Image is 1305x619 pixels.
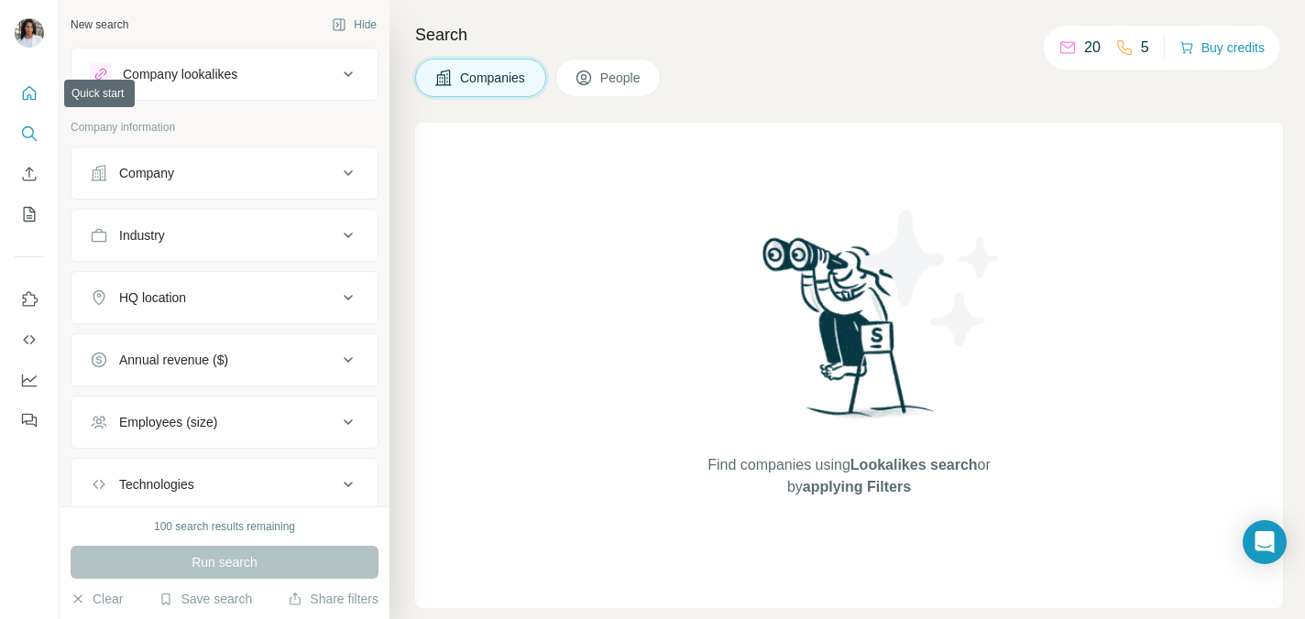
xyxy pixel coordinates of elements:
[71,151,378,195] button: Company
[71,16,128,33] div: New search
[119,475,194,494] div: Technologies
[119,413,217,431] div: Employees (size)
[1141,37,1149,59] p: 5
[1243,520,1287,564] div: Open Intercom Messenger
[15,404,44,437] button: Feedback
[71,590,123,608] button: Clear
[119,351,228,369] div: Annual revenue ($)
[754,233,945,437] img: Surfe Illustration - Woman searching with binoculars
[319,11,389,38] button: Hide
[1084,37,1101,59] p: 20
[71,338,378,382] button: Annual revenue ($)
[15,364,44,396] button: Dashboard
[288,590,378,608] button: Share filters
[15,77,44,110] button: Quick start
[850,457,978,472] span: Lookalikes search
[15,198,44,231] button: My lists
[71,400,378,444] button: Employees (size)
[119,288,186,307] div: HQ location
[71,213,378,257] button: Industry
[460,69,527,87] span: Companies
[15,323,44,356] button: Use Surfe API
[702,454,995,498] span: Find companies using or by
[15,157,44,190] button: Enrich CSV
[803,479,911,494] span: applying Filters
[159,590,252,608] button: Save search
[71,276,378,320] button: HQ location
[15,283,44,316] button: Use Surfe on LinkedIn
[123,65,237,83] div: Company lookalikes
[15,18,44,48] img: Avatar
[119,226,165,244] div: Industry
[119,164,174,182] div: Company
[15,117,44,150] button: Search
[154,518,295,535] div: 100 search results remaining
[415,22,1283,48] h4: Search
[600,69,642,87] span: People
[71,119,378,136] p: Company information
[1179,35,1265,60] button: Buy credits
[71,52,378,96] button: Company lookalikes
[71,462,378,506] button: Technologies
[850,196,1014,361] img: Surfe Illustration - Stars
